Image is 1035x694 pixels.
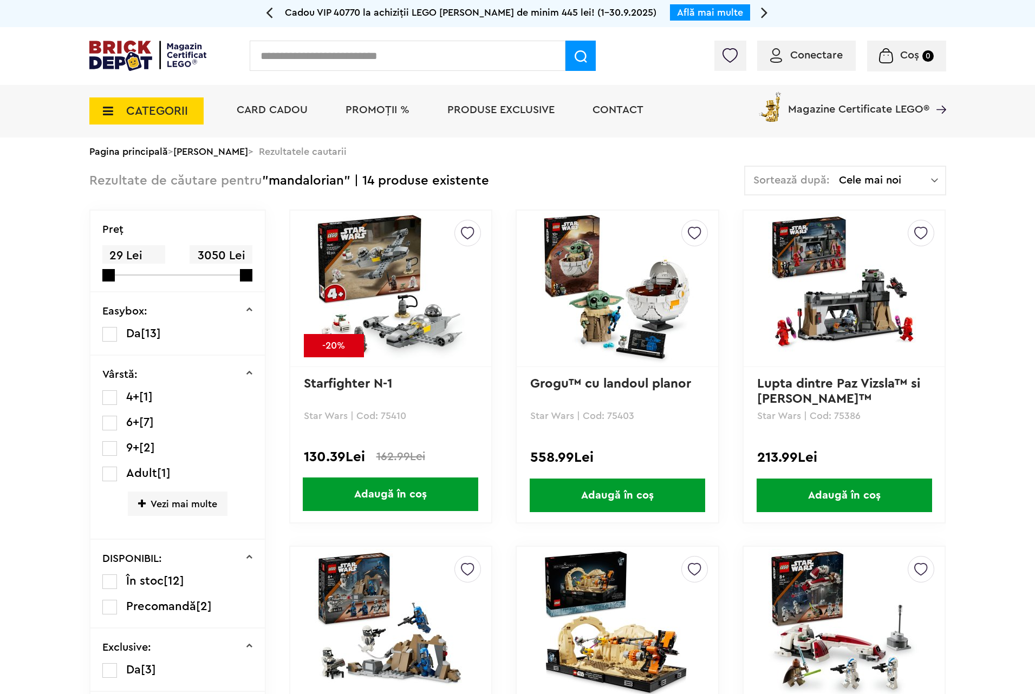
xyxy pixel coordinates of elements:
[89,166,489,197] div: "mandalorian" | 14 produse existente
[447,104,555,115] a: Produse exclusive
[89,174,262,187] span: Rezultate de căutare pentru
[102,224,123,235] p: Preţ
[126,105,188,117] span: CATEGORII
[89,138,946,166] div: > > Rezultatele cautarii
[757,411,931,421] p: Star Wars | Cod: 75386
[757,450,931,464] div: 213.99Lei
[530,479,705,512] span: Adaugă în coș
[769,213,920,364] img: Lupta dintre Paz Vizsla™ si Moff Gideon™
[346,104,409,115] a: PROMOȚII %
[530,450,704,464] div: 558.99Lei
[757,377,924,405] a: Lupta dintre Paz Vizsla™ si [PERSON_NAME]™
[102,553,162,564] p: DISPONIBIL:
[126,442,139,454] span: 9+
[126,391,139,403] span: 4+
[839,175,931,186] span: Cele mai noi
[237,104,308,115] a: Card Cadou
[139,391,153,403] span: [1]
[376,451,425,462] span: 162.99Lei
[173,147,248,156] a: [PERSON_NAME]
[126,664,141,676] span: Da
[141,664,156,676] span: [3]
[929,90,946,101] a: Magazine Certificate LEGO®
[530,377,691,390] a: Grogu™ cu landoul planor
[164,575,184,587] span: [12]
[102,245,165,266] span: 29 Lei
[790,50,843,61] span: Conectare
[89,147,168,156] a: Pagina principală
[126,575,164,587] span: În stoc
[542,213,693,364] img: Grogu™ cu landoul planor
[190,245,252,266] span: 3050 Lei
[196,600,212,612] span: [2]
[744,479,945,512] a: Adaugă în coș
[677,8,743,17] a: Află mai multe
[141,328,161,339] span: [13]
[126,600,196,612] span: Precomandă
[157,467,171,479] span: [1]
[139,416,154,428] span: [7]
[753,175,830,186] span: Sortează după:
[304,334,364,357] div: -20%
[303,477,478,511] span: Adaugă în coș
[126,467,157,479] span: Adult
[304,450,365,463] span: 130.39Lei
[593,104,643,115] a: Contact
[517,479,718,512] a: Adaugă în coș
[128,492,227,516] span: Vezi mai multe
[900,50,919,61] span: Coș
[530,411,704,421] p: Star Wars | Cod: 75403
[922,50,934,62] small: 0
[304,411,478,421] p: Star Wars | Cod: 75410
[102,306,147,317] p: Easybox:
[315,213,466,364] img: Starfighter N-1
[126,416,139,428] span: 6+
[304,377,393,390] a: Starfighter N-1
[788,90,929,115] span: Magazine Certificate LEGO®
[290,477,491,511] a: Adaugă în coș
[102,369,138,380] p: Vârstă:
[757,479,932,512] span: Adaugă în coș
[139,442,155,454] span: [2]
[770,50,843,61] a: Conectare
[102,642,151,653] p: Exclusive:
[285,8,656,17] span: Cadou VIP 40770 la achiziții LEGO [PERSON_NAME] de minim 445 lei! (1-30.9.2025)
[126,328,141,339] span: Da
